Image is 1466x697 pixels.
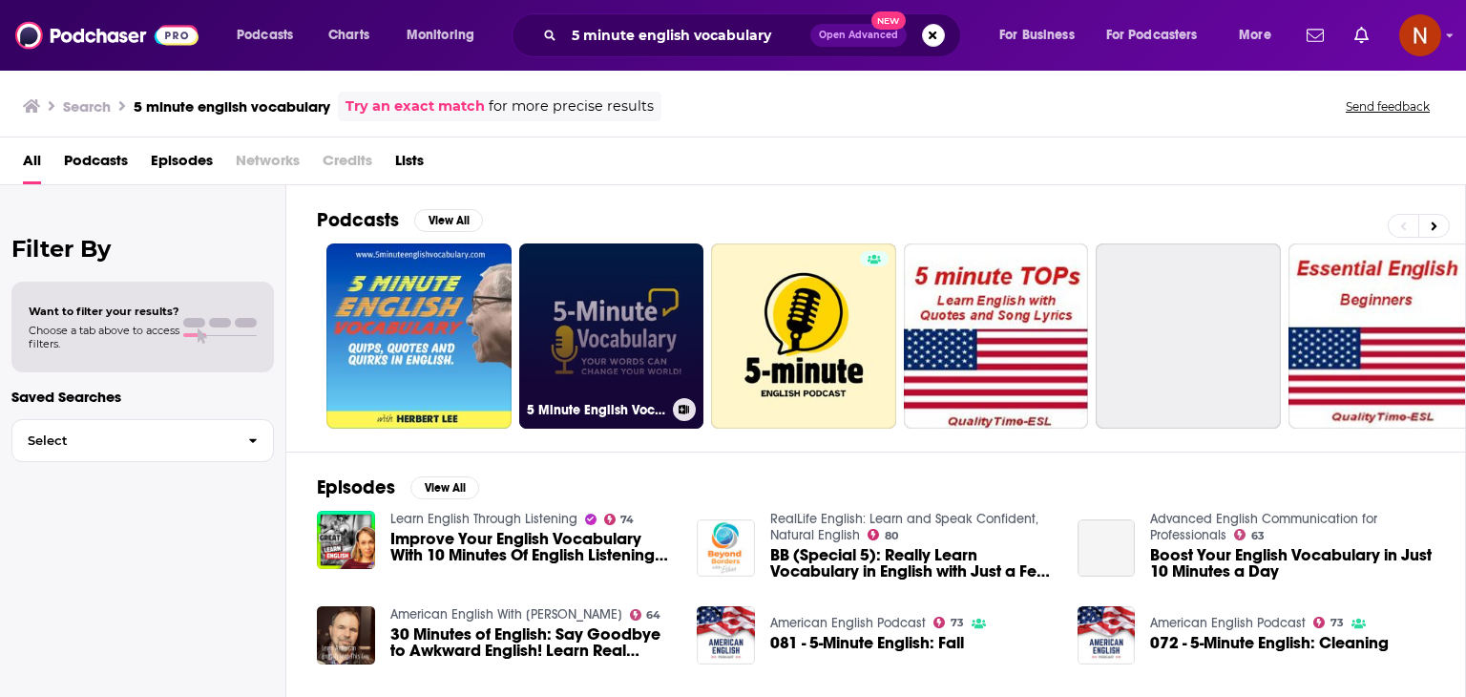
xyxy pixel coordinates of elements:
a: 64 [630,609,661,621]
span: Want to filter your results? [29,305,179,318]
span: 74 [620,516,634,524]
a: 74 [604,514,635,525]
a: Boost Your English Vocabulary in Just 10 Minutes a Day [1150,547,1435,580]
button: open menu [223,20,318,51]
img: 081 - 5-Minute English: Fall [697,606,755,665]
span: 73 [951,619,964,627]
a: American English Podcast [770,615,926,631]
h3: 5 Minute English Vocabulary Show [527,402,665,418]
h3: Search [63,97,111,116]
a: Advanced English Communication for Professionals [1150,511,1377,543]
h2: Podcasts [317,208,399,232]
span: Logged in as AdelNBM [1399,14,1441,56]
span: Podcasts [237,22,293,49]
img: BB (Special 5): Really Learn Vocabulary in English with Just a Few Minutes a Day [697,519,755,578]
a: EpisodesView All [317,475,479,499]
img: Podchaser - Follow, Share and Rate Podcasts [15,17,199,53]
button: open menu [1225,20,1295,51]
a: RealLife English: Learn and Speak Confident, Natural English [770,511,1038,543]
span: Monitoring [407,22,474,49]
a: Improve Your English Vocabulary With 10 Minutes Of English Listening Practice Ep 596 [390,531,675,563]
h2: Filter By [11,235,274,263]
span: 73 [1330,619,1344,627]
button: Select [11,419,274,462]
span: 63 [1251,532,1265,540]
a: Show notifications dropdown [1299,19,1331,52]
a: 63 [1234,529,1265,540]
a: 30 Minutes of English: Say Goodbye to Awkward English! Learn Real American Kitchen Vocabulary [390,626,675,659]
span: Credits [323,145,372,184]
a: PodcastsView All [317,208,483,232]
button: View All [414,209,483,232]
button: Show profile menu [1399,14,1441,56]
a: American English With Brent [390,606,622,623]
a: Learn English Through Listening [390,511,577,527]
span: Open Advanced [819,31,898,40]
img: User Profile [1399,14,1441,56]
span: 80 [885,532,898,540]
button: Open AdvancedNew [810,24,907,47]
h3: 5 minute english vocabulary [134,97,330,116]
a: Charts [316,20,381,51]
span: for more precise results [489,95,654,117]
a: 73 [1313,617,1344,628]
a: Boost Your English Vocabulary in Just 10 Minutes a Day [1078,519,1136,578]
button: Send feedback [1340,98,1435,115]
span: For Business [999,22,1075,49]
span: Charts [328,22,369,49]
span: Networks [236,145,300,184]
span: More [1239,22,1271,49]
div: Search podcasts, credits, & more... [530,13,979,57]
img: Improve Your English Vocabulary With 10 Minutes Of English Listening Practice Ep 596 [317,511,375,569]
span: 64 [646,611,660,620]
a: 80 [868,529,898,540]
span: Select [12,434,233,447]
a: American English Podcast [1150,615,1306,631]
a: 081 - 5-Minute English: Fall [770,635,964,651]
a: Podcasts [64,145,128,184]
a: Episodes [151,145,213,184]
a: Lists [395,145,424,184]
p: Saved Searches [11,388,274,406]
span: New [871,11,906,30]
img: 30 Minutes of English: Say Goodbye to Awkward English! Learn Real American Kitchen Vocabulary [317,606,375,665]
button: open menu [986,20,1099,51]
a: 072 - 5-Minute English: Cleaning [1150,635,1389,651]
button: open menu [393,20,499,51]
button: open menu [1094,20,1225,51]
input: Search podcasts, credits, & more... [564,20,810,51]
span: Choose a tab above to access filters. [29,324,179,350]
a: Try an exact match [346,95,485,117]
button: View All [410,476,479,499]
a: Show notifications dropdown [1347,19,1376,52]
a: 5 Minute English Vocabulary Show [519,243,704,429]
span: For Podcasters [1106,22,1198,49]
a: All [23,145,41,184]
h2: Episodes [317,475,395,499]
a: BB (Special 5): Really Learn Vocabulary in English with Just a Few Minutes a Day [770,547,1055,580]
a: 73 [933,617,964,628]
img: 072 - 5-Minute English: Cleaning [1078,606,1136,665]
